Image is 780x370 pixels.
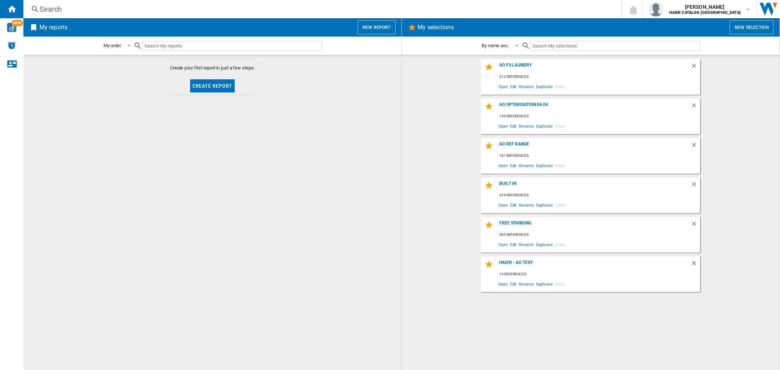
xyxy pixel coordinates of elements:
img: profile.jpg [649,2,663,16]
button: New selection [730,20,774,34]
span: Edit [509,279,518,289]
span: Share [554,82,567,91]
span: Duplicate [535,279,554,289]
span: Open [497,239,509,249]
span: Open [497,161,509,170]
span: Open [497,279,509,289]
span: Rename [518,200,535,210]
span: Edit [509,82,518,91]
b: HAIER CATALOG [GEOGRAPHIC_DATA] [669,10,741,15]
div: Delete [691,181,700,191]
span: Duplicate [535,239,554,249]
span: Share [554,161,567,170]
span: Edit [509,239,518,249]
span: Share [554,239,567,249]
div: AO Optimisation 06.04 [497,102,691,112]
span: Duplicate [535,121,554,131]
div: Haier - AO test [497,260,691,270]
span: Rename [518,121,535,131]
span: Duplicate [535,200,554,210]
div: 143 references [497,112,700,121]
div: 181 references [497,151,700,161]
span: Share [554,279,567,289]
div: My order [103,43,121,48]
div: 312 references [497,72,700,82]
span: [PERSON_NAME] [669,3,741,11]
img: wise-card.svg [7,23,16,32]
div: AO FS Laundry [497,63,691,72]
span: Open [497,121,509,131]
h2: My reports [38,20,69,34]
span: Create your first report in just a few steps. [170,65,255,71]
button: Create report [190,79,235,92]
span: Rename [518,82,535,91]
div: Delete [691,102,700,112]
span: Edit [509,161,518,170]
div: AO Ref Range [497,141,691,151]
button: New report [358,20,395,34]
input: Search My reports [142,41,322,51]
div: Search [39,4,602,14]
span: Open [497,82,509,91]
span: Share [554,200,567,210]
div: Delete [691,63,700,72]
span: Rename [518,161,535,170]
div: 14 references [497,270,700,279]
div: Delete [691,260,700,270]
div: Free Standing [497,220,691,230]
span: Edit [509,200,518,210]
span: Open [497,200,509,210]
span: NEW [11,20,23,26]
div: Delete [691,141,700,151]
input: Search My selections [530,41,700,51]
div: BUILT IN [497,181,691,191]
span: Duplicate [535,82,554,91]
div: Delete [691,220,700,230]
div: By name asc. [482,43,509,48]
span: Duplicate [535,161,554,170]
span: Rename [518,239,535,249]
span: Rename [518,279,535,289]
div: 424 references [497,191,700,200]
div: 562 references [497,230,700,239]
h2: My selections [417,20,455,34]
span: Edit [509,121,518,131]
img: alerts-logo.svg [7,41,16,50]
span: Share [554,121,567,131]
